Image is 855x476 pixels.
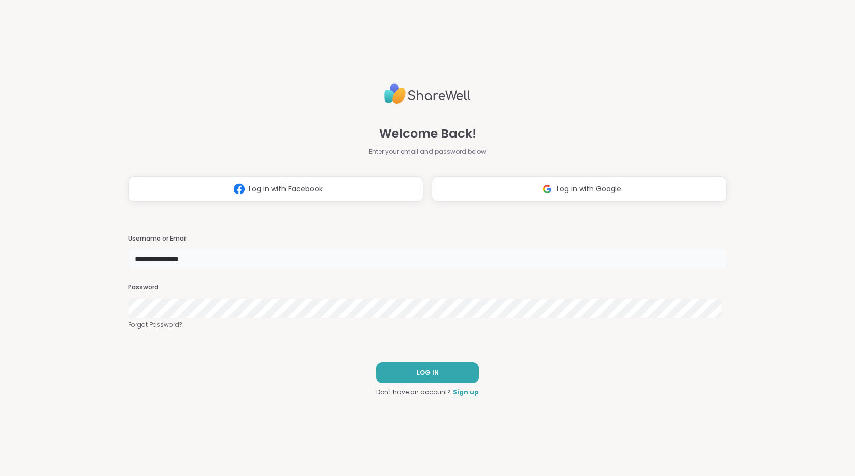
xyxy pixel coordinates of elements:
[230,180,249,198] img: ShareWell Logomark
[417,368,439,377] span: LOG IN
[376,388,451,397] span: Don't have an account?
[432,176,727,202] button: Log in with Google
[537,180,557,198] img: ShareWell Logomark
[128,320,727,330] a: Forgot Password?
[249,184,323,194] span: Log in with Facebook
[128,283,727,292] h3: Password
[379,125,476,143] span: Welcome Back!
[376,362,479,383] button: LOG IN
[128,176,423,202] button: Log in with Facebook
[369,147,486,156] span: Enter your email and password below
[128,234,727,243] h3: Username or Email
[453,388,479,397] a: Sign up
[557,184,621,194] span: Log in with Google
[384,79,471,108] img: ShareWell Logo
